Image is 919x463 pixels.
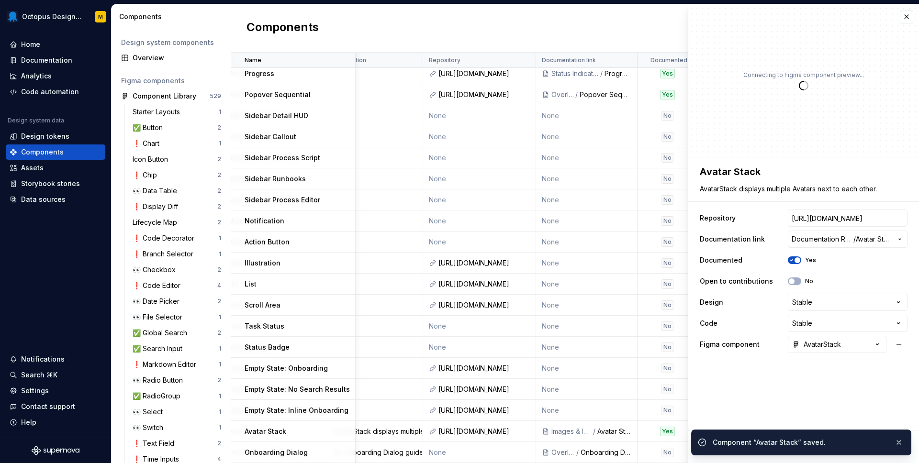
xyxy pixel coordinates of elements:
[698,182,906,196] textarea: AvatarStack displays multiple Avatars next to each other.
[423,189,536,210] td: None
[245,216,284,226] p: Notification
[245,279,257,289] p: List
[217,187,221,195] div: 2
[536,210,638,231] td: None
[661,111,673,121] div: No
[133,439,178,448] div: ❗️ Text Field
[2,6,109,27] button: Octopus Design SystemM
[129,325,225,341] a: ✅ Global Search2
[423,210,536,231] td: None
[133,154,172,164] div: Icon Button
[698,163,906,180] textarea: Avatar Stack
[660,69,675,78] div: Yes
[217,266,221,274] div: 2
[133,139,163,148] div: ❗️ Chart
[423,168,536,189] td: None
[217,203,221,210] div: 2
[536,274,638,295] td: None
[21,147,64,157] div: Components
[129,215,225,230] a: Lifecycle Map2
[700,276,773,286] label: Open to contributions
[542,56,596,64] p: Documentation link
[21,370,57,380] div: Search ⌘K
[8,117,64,124] div: Design system data
[650,56,687,64] p: Documented
[792,234,853,244] span: Documentation Root /
[219,250,221,258] div: 1
[6,53,105,68] a: Documentation
[129,420,225,435] a: 👀 Switch1
[133,328,191,338] div: ✅ Global Search
[21,132,69,141] div: Design tokens
[713,438,887,447] div: Component “Avatar Stack” saved.
[21,418,36,427] div: Help
[129,136,225,151] a: ❗️ Chart1
[6,367,105,383] button: Search ⌘K
[217,171,221,179] div: 2
[133,233,198,243] div: ❗️ Code Decorator
[129,152,225,167] a: Icon Button2
[133,202,182,211] div: ❗️ Display Diff
[133,375,187,385] div: 👀 Radio Button
[117,88,225,104] a: Component Library529
[661,385,673,394] div: No
[245,300,280,310] p: Scroll Area
[6,160,105,176] a: Assets
[792,340,841,349] div: AvatarStack
[423,316,536,337] td: None
[21,40,40,49] div: Home
[551,448,575,457] div: Overlays
[536,147,638,168] td: None
[575,448,581,457] div: /
[133,281,184,290] div: ❗️ Code Editor
[536,295,638,316] td: None
[129,404,225,419] a: 👀 Select1
[700,298,723,307] label: Design
[574,90,580,99] div: /
[6,68,105,84] a: Analytics
[788,209,908,227] input: https://
[700,319,717,328] label: Code
[536,253,638,274] td: None
[129,120,225,135] a: ✅ Button2
[129,183,225,198] a: 👀 Data Table2
[245,56,261,64] p: Name
[219,408,221,416] div: 1
[245,342,290,352] p: Status Badge
[438,279,530,289] div: [URL][DOMAIN_NAME]
[661,342,673,352] div: No
[6,192,105,207] a: Data sources
[129,388,225,404] a: ✅ RadioGroup1
[245,69,274,78] p: Progress
[438,90,530,99] div: [URL][DOMAIN_NAME]
[133,360,200,369] div: ❗️ Markdown Editor
[429,56,460,64] p: Repository
[217,155,221,163] div: 2
[219,424,221,431] div: 1
[661,132,673,142] div: No
[599,69,605,78] div: /
[245,427,286,436] p: Avatar Stack
[661,174,673,184] div: No
[133,297,183,306] div: 👀 Date Picker
[805,256,816,264] label: Yes
[133,249,197,259] div: ❗️ Branch Selector
[129,231,225,246] a: ❗️ Code Decorator1
[661,195,673,205] div: No
[6,84,105,99] a: Code automation
[133,265,179,275] div: 👀 Checkbox
[661,406,673,415] div: No
[661,448,673,457] div: No
[133,186,181,196] div: 👀 Data Table
[219,361,221,368] div: 1
[129,294,225,309] a: 👀 Date Picker2
[581,448,631,457] div: Onboarding Dialog
[661,237,673,247] div: No
[219,313,221,321] div: 1
[133,407,167,417] div: 👀 Select
[597,427,631,436] div: Avatar Stack
[245,174,306,184] p: Sidebar Runbooks
[121,38,221,47] div: Design system components
[660,427,675,436] div: Yes
[219,108,221,116] div: 1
